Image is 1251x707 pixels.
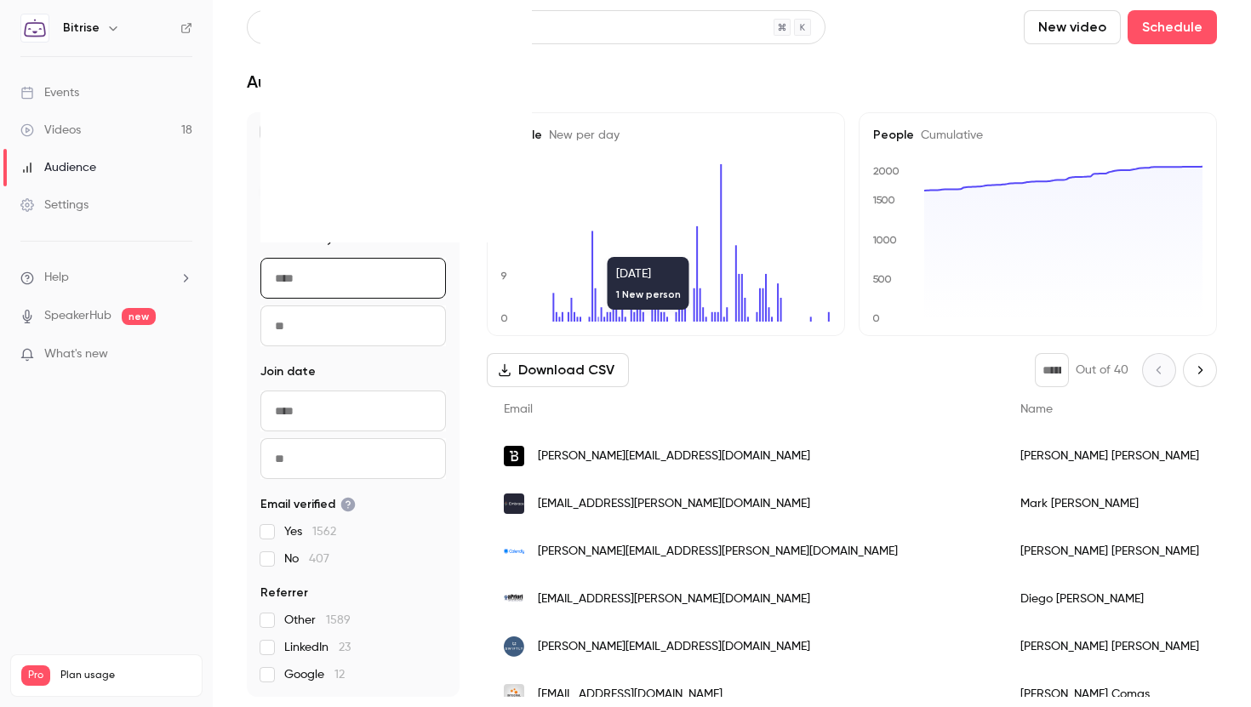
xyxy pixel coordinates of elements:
input: To [260,438,446,479]
div: [PERSON_NAME] [PERSON_NAME] [1003,623,1245,670]
span: Email verified [260,496,356,513]
span: 407 [309,553,329,565]
input: To [260,305,446,346]
span: What's new [44,345,108,363]
div: Settings [20,197,89,214]
span: 1562 [312,526,336,538]
span: Join date [260,363,316,380]
img: Bitrise [21,14,49,42]
span: Help [44,269,69,287]
h1: Audience [247,71,321,92]
img: integralsoftware.com.ar [504,684,524,704]
div: Events [20,84,79,101]
img: embrace.io [504,493,524,514]
button: Download CSV [487,353,629,387]
text: 1000 [872,234,897,246]
iframe: Noticeable Trigger [172,347,192,362]
span: No [284,550,329,567]
div: [PERSON_NAME] [PERSON_NAME] [1003,432,1245,480]
span: new [122,308,156,325]
span: Google [284,666,345,683]
span: Pro [21,665,50,686]
button: Next page [1183,353,1217,387]
img: calendly.com [504,549,524,554]
span: [EMAIL_ADDRESS][PERSON_NAME][DOMAIN_NAME] [538,590,810,608]
span: Cumulative [914,129,983,141]
button: New video [1024,10,1121,44]
span: [PERSON_NAME][EMAIL_ADDRESS][DOMAIN_NAME] [538,638,810,656]
span: [EMAIL_ADDRESS][PERSON_NAME][DOMAIN_NAME] [538,495,810,513]
div: Diego [PERSON_NAME] [1003,575,1245,623]
text: 500 [872,273,892,285]
span: Yes [284,523,336,540]
span: Referrer [260,584,308,602]
span: Name [1020,403,1053,415]
span: LinkedIn [284,639,351,656]
text: 0 [500,312,508,324]
span: Other [284,612,351,629]
img: apriorins.com [504,589,524,609]
input: From [260,391,446,431]
span: Plan usage [60,669,191,682]
text: 9 [500,270,507,282]
img: backbase.com [504,446,524,466]
p: Out of 40 [1076,362,1128,379]
img: swiftly.com [504,636,524,657]
h6: Bitrise [63,20,100,37]
text: 2000 [873,165,900,177]
text: 0 [872,312,880,324]
div: Audience [20,159,96,176]
span: 12 [334,669,345,681]
h5: People [873,127,1202,144]
span: 1589 [326,614,351,626]
a: SpeakerHub [44,307,111,325]
span: [PERSON_NAME][EMAIL_ADDRESS][PERSON_NAME][DOMAIN_NAME] [538,543,898,561]
input: From [260,258,446,299]
div: Mark [PERSON_NAME] [1003,480,1245,527]
div: [PERSON_NAME] [PERSON_NAME] [1003,527,1245,575]
span: Email [504,403,533,415]
text: 1500 [872,194,895,206]
h5: People [501,127,831,144]
span: 23 [339,641,351,653]
button: Schedule [1128,10,1217,44]
div: Videos [20,122,81,139]
span: New per day [542,129,620,141]
span: [EMAIL_ADDRESS][DOMAIN_NAME] [538,686,723,704]
li: help-dropdown-opener [20,269,192,287]
span: [PERSON_NAME][EMAIL_ADDRESS][DOMAIN_NAME] [538,448,810,465]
